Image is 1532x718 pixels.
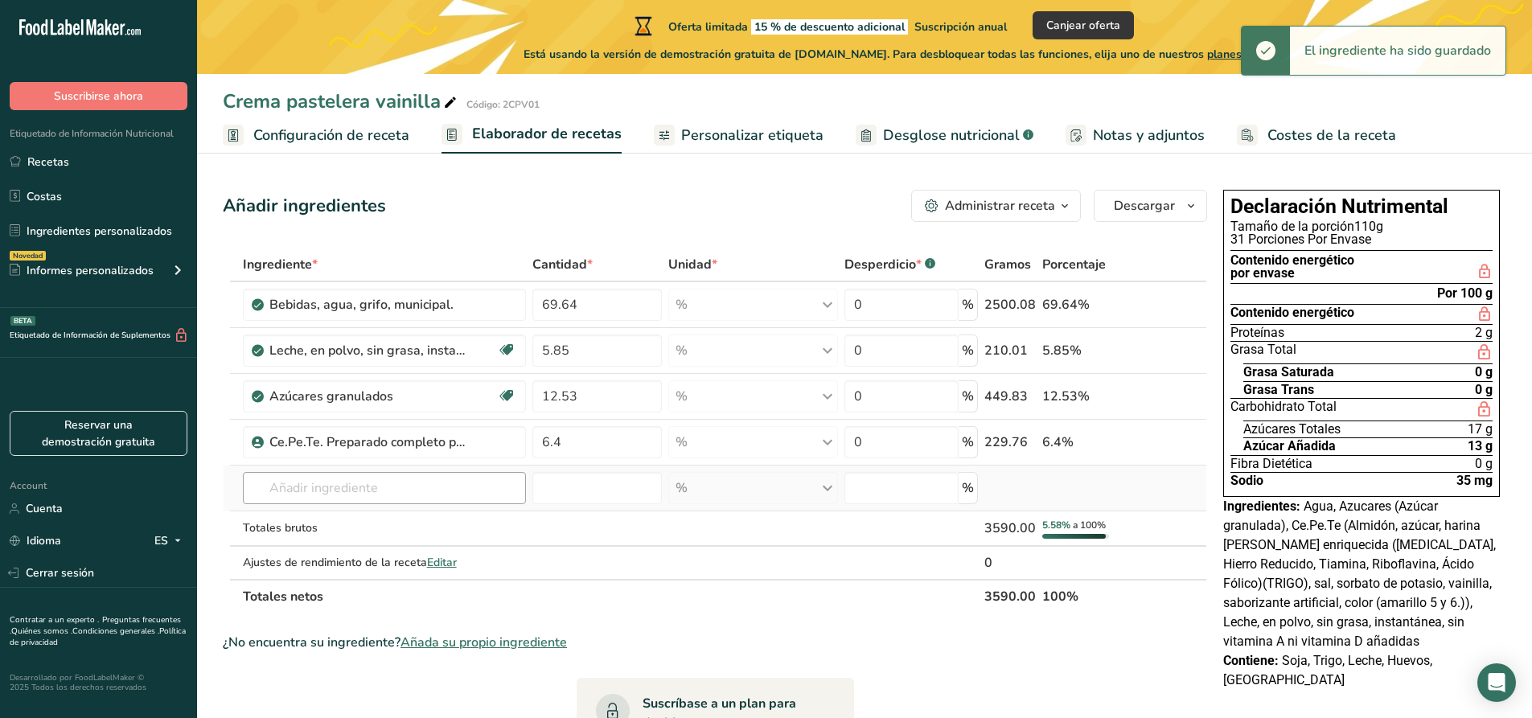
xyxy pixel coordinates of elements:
[223,117,409,154] a: Configuración de receta
[1230,233,1493,246] div: 31 Porciones Por Envase
[10,527,61,555] a: Idioma
[1475,366,1493,379] span: 0 g
[240,579,982,613] th: Totales netos
[10,82,187,110] button: Suscribirse ahora
[223,633,1207,652] div: ¿No encuentra su ingrediente?
[751,19,908,35] span: 15 % de descuento adicional
[1230,219,1354,234] span: Tamaño de la porción
[984,341,1036,360] div: 210.01
[10,251,46,261] div: Novedad
[1042,255,1106,274] span: Porcentaje
[945,196,1055,215] div: Administrar receta
[1207,47,1242,62] span: planes
[1094,190,1207,222] button: Descargar
[1475,457,1493,470] span: 0 g
[1230,326,1284,339] span: Proteínas
[1230,400,1337,419] span: Carbohidrato Total
[1042,433,1131,452] div: 6.4%
[1046,17,1120,34] span: Canjear oferta
[984,387,1036,406] div: 449.83
[269,341,470,360] div: Leche, en polvo, sin grasa, instantánea, sin vitamina A ni vitamina D añadidas
[1066,117,1205,154] a: Notas y adjuntos
[442,116,622,154] a: Elaborador de recetas
[10,614,99,626] a: Contratar a un experto .
[1073,519,1106,531] span: a 100%
[10,262,154,279] div: Informes personalizados
[1042,295,1131,314] div: 69.64%
[984,433,1036,452] div: 229.76
[10,411,187,456] a: Reservar una demostración gratuita
[1230,306,1354,322] span: Contenido energético
[1230,457,1312,470] span: Fibra Dietética
[466,97,540,112] div: Código: 2CPV01
[1243,423,1341,436] span: Azúcares Totales
[914,19,1007,35] span: Suscripción anual
[1267,125,1396,146] span: Costes de la receta
[1223,653,1279,668] span: Contiene:
[154,531,187,551] div: ES
[1456,474,1493,487] span: 35 mg
[1243,366,1334,379] span: Grasa Saturada
[1223,498,1496,649] span: Agua, Azucares (Azúcar granulada), Ce.Pe.Te (Almidón, azúcar, harina [PERSON_NAME] enriquecida ([...
[883,125,1020,146] span: Desglose nutricional
[984,553,1036,572] div: 0
[10,316,35,326] div: BETA
[1042,519,1070,531] span: 5.58%
[681,125,824,146] span: Personalizar etiqueta
[1475,384,1493,396] span: 0 g
[243,255,318,274] span: Ingrediente
[10,673,187,692] div: Desarrollado por FoodLabelMaker © 2025 Todos los derechos reservados
[400,633,567,652] span: Añada su propio ingrediente
[253,125,409,146] span: Configuración de receta
[532,255,593,274] span: Cantidad
[1468,423,1493,436] span: 17 g
[1477,663,1516,702] div: Open Intercom Messenger
[524,46,1242,63] span: Está usando la versión de demostración gratuita de [DOMAIN_NAME]. Para desbloquear todas las func...
[243,519,527,536] div: Totales brutos
[269,295,470,314] div: Bebidas, agua, grifo, municipal.
[856,117,1033,154] a: Desglose nutricional
[1475,326,1493,339] span: 2 g
[668,255,717,274] span: Unidad
[981,579,1039,613] th: 3590.00
[631,16,1007,35] div: Oferta limitada
[427,555,457,570] span: Editar
[1230,220,1493,233] div: 110g
[243,554,527,571] div: Ajustes de rendimiento de la receta
[269,387,470,406] div: Azúcares granulados
[1468,440,1493,453] span: 13 g
[1039,579,1134,613] th: 100%
[984,295,1036,314] div: 2500.08
[1243,384,1314,396] span: Grasa Trans
[223,193,386,220] div: Añadir ingredientes
[984,255,1031,274] span: Gramos
[1230,197,1493,217] h1: Declaración Nutrimental
[1114,196,1175,215] span: Descargar
[10,626,186,648] a: Política de privacidad
[654,117,824,154] a: Personalizar etiqueta
[54,88,143,105] span: Suscribirse ahora
[1230,254,1354,281] div: Contenido energético por envase
[223,87,460,116] div: Crema pastelera vainilla
[984,519,1036,538] div: 3590.00
[844,255,935,274] div: Desperdicio
[1437,287,1493,300] div: Por 100 g
[11,626,72,637] a: Quiénes somos .
[1237,117,1396,154] a: Costes de la receta
[1290,27,1505,75] div: El ingrediente ha sido guardado
[1230,343,1296,362] span: Grasa Total
[269,433,470,452] div: Ce.Pe.Te. Preparado completo para la elaboración de crema pastelera
[10,614,181,637] a: Preguntas frecuentes .
[1243,440,1336,453] span: Azúcar Añadida
[243,472,527,504] input: Añadir ingrediente
[1223,653,1432,687] span: Soja, Trigo, Leche, Huevos, [GEOGRAPHIC_DATA]
[911,190,1081,222] button: Administrar receta
[72,626,159,637] a: Condiciones generales .
[1033,11,1134,39] button: Canjear oferta
[1223,498,1300,514] span: Ingredientes:
[1042,341,1131,360] div: 5.85%
[1093,125,1205,146] span: Notas y adjuntos
[1042,387,1131,406] div: 12.53%
[472,123,622,145] span: Elaborador de recetas
[1230,474,1263,487] span: Sodio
